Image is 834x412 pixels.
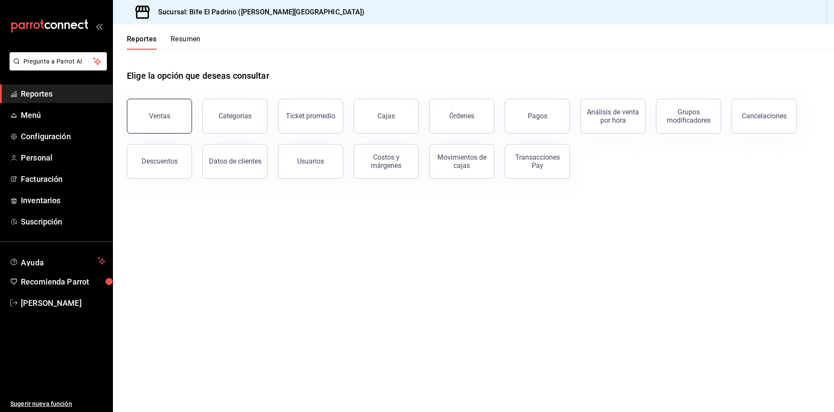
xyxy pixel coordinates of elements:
[528,112,547,120] div: Pagos
[142,157,178,165] div: Descuentos
[510,153,564,170] div: Transacciones Pay
[21,276,106,288] span: Recomienda Parrot
[21,88,106,100] span: Reportes
[359,153,413,170] div: Costos y márgenes
[218,112,252,120] div: Categorías
[21,194,106,206] span: Inventarios
[127,99,192,134] button: Ventas
[580,99,645,134] button: Análisis de venta por hora
[435,153,489,170] div: Movimientos de cajas
[286,112,335,120] div: Ticket promedio
[586,108,640,124] div: Análisis de venta por hora
[202,99,268,134] button: Categorías
[278,99,343,134] button: Ticket promedio
[96,23,103,30] button: open_drawer_menu
[127,35,157,50] button: Reportes
[23,57,93,66] span: Pregunta a Parrot AI
[377,112,395,120] div: Cajas
[127,144,192,179] button: Descuentos
[209,157,261,165] div: Datos de clientes
[449,112,474,120] div: Órdenes
[21,131,106,142] span: Configuración
[278,144,343,179] button: Usuarios
[429,99,494,134] button: Órdenes
[10,399,106,409] span: Sugerir nueva función
[171,35,201,50] button: Resumen
[151,7,365,17] h3: Sucursal: Bife El Padrino ([PERSON_NAME][GEOGRAPHIC_DATA])
[202,144,268,179] button: Datos de clientes
[505,144,570,179] button: Transacciones Pay
[21,216,106,228] span: Suscripción
[127,69,269,82] h1: Elige la opción que deseas consultar
[429,144,494,179] button: Movimientos de cajas
[21,256,94,266] span: Ayuda
[21,109,106,121] span: Menú
[21,152,106,164] span: Personal
[656,99,721,134] button: Grupos modificadores
[662,108,715,124] div: Grupos modificadores
[127,35,201,50] div: navigation tabs
[354,144,419,179] button: Costos y márgenes
[297,157,324,165] div: Usuarios
[10,52,107,70] button: Pregunta a Parrot AI
[505,99,570,134] button: Pagos
[149,112,170,120] div: Ventas
[6,63,107,72] a: Pregunta a Parrot AI
[21,173,106,185] span: Facturación
[21,297,106,309] span: [PERSON_NAME]
[731,99,797,134] button: Cancelaciones
[742,112,787,120] div: Cancelaciones
[354,99,419,134] button: Cajas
